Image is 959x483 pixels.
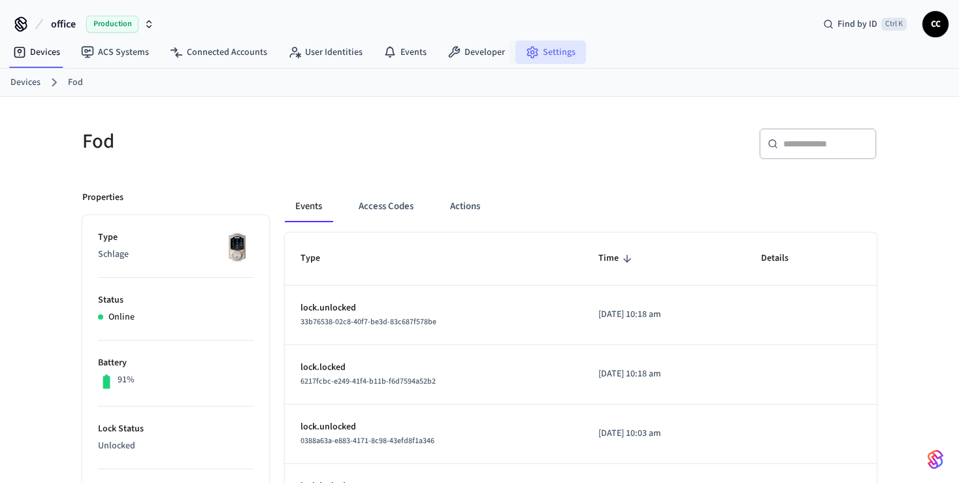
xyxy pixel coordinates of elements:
[515,41,586,64] a: Settings
[221,231,253,263] img: Schlage Sense Smart Deadbolt with Camelot Trim, Front
[159,41,278,64] a: Connected Accounts
[301,361,567,375] p: lock.locked
[118,373,135,387] p: 91%
[98,293,253,307] p: Status
[98,439,253,453] p: Unlocked
[301,376,436,387] span: 6217fcbc-e249-41f4-b11b-f6d7594a52b2
[928,449,943,470] img: SeamLogoGradient.69752ec5.svg
[598,427,730,441] p: [DATE] 10:03 am
[285,191,877,222] div: ant example
[98,248,253,261] p: Schlage
[301,435,434,446] span: 0388a63a-e883-4171-8c98-43efd8f1a346
[301,248,337,269] span: Type
[98,231,253,244] p: Type
[373,41,437,64] a: Events
[108,310,135,324] p: Online
[437,41,515,64] a: Developer
[301,420,567,434] p: lock.unlocked
[598,367,730,381] p: [DATE] 10:18 am
[813,12,917,36] div: Find by IDCtrl K
[68,76,83,90] a: Fod
[285,191,333,222] button: Events
[881,18,907,31] span: Ctrl K
[761,248,805,269] span: Details
[3,41,71,64] a: Devices
[51,16,76,32] span: office
[301,316,436,327] span: 33b76538-02c8-40f7-be3d-83c687f578be
[71,41,159,64] a: ACS Systems
[278,41,373,64] a: User Identities
[98,356,253,370] p: Battery
[301,301,567,315] p: lock.unlocked
[82,128,472,155] h5: Fod
[86,16,138,33] span: Production
[10,76,41,90] a: Devices
[598,308,730,322] p: [DATE] 10:18 am
[348,191,424,222] button: Access Codes
[98,422,253,436] p: Lock Status
[82,191,123,205] p: Properties
[922,11,949,37] button: CC
[924,12,947,36] span: CC
[598,248,636,269] span: Time
[837,18,877,31] span: Find by ID
[440,191,491,222] button: Actions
